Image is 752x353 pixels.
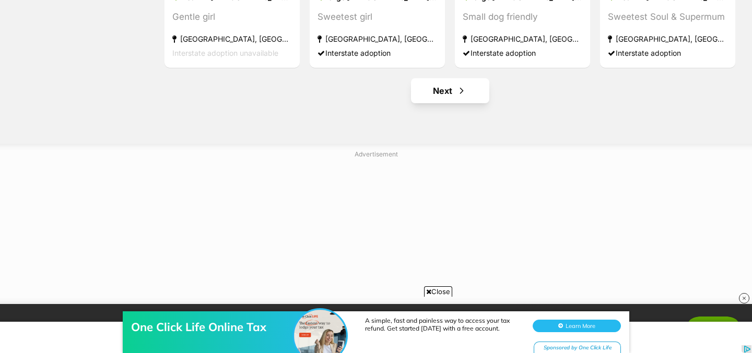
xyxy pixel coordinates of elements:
[533,29,621,42] button: Learn More
[318,46,437,60] div: Interstate adoption
[608,32,727,46] div: [GEOGRAPHIC_DATA], [GEOGRAPHIC_DATA]
[424,286,452,297] span: Close
[463,32,582,46] div: [GEOGRAPHIC_DATA], [GEOGRAPHIC_DATA]
[739,293,749,303] img: close_rtb.svg
[131,29,298,44] div: One Click Life Online Tax
[318,32,437,46] div: [GEOGRAPHIC_DATA], [GEOGRAPHIC_DATA]
[172,10,292,24] div: Gentle girl
[463,46,582,60] div: Interstate adoption
[608,46,727,60] div: Interstate adoption
[318,10,437,24] div: Sweetest girl
[534,51,621,64] div: Sponsored by One Click Life
[163,78,736,103] nav: Pagination
[172,48,278,57] span: Interstate adoption unavailable
[123,163,629,294] iframe: Advertisement
[294,19,346,71] img: One Click Life Online Tax
[463,10,582,24] div: Small dog friendly
[411,78,489,103] a: Next page
[365,26,522,42] div: A simple, fast and painless way to access your tax refund. Get started [DATE] with a free account.
[608,10,727,24] div: Sweetest Soul & Supermum
[172,32,292,46] div: [GEOGRAPHIC_DATA], [GEOGRAPHIC_DATA]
